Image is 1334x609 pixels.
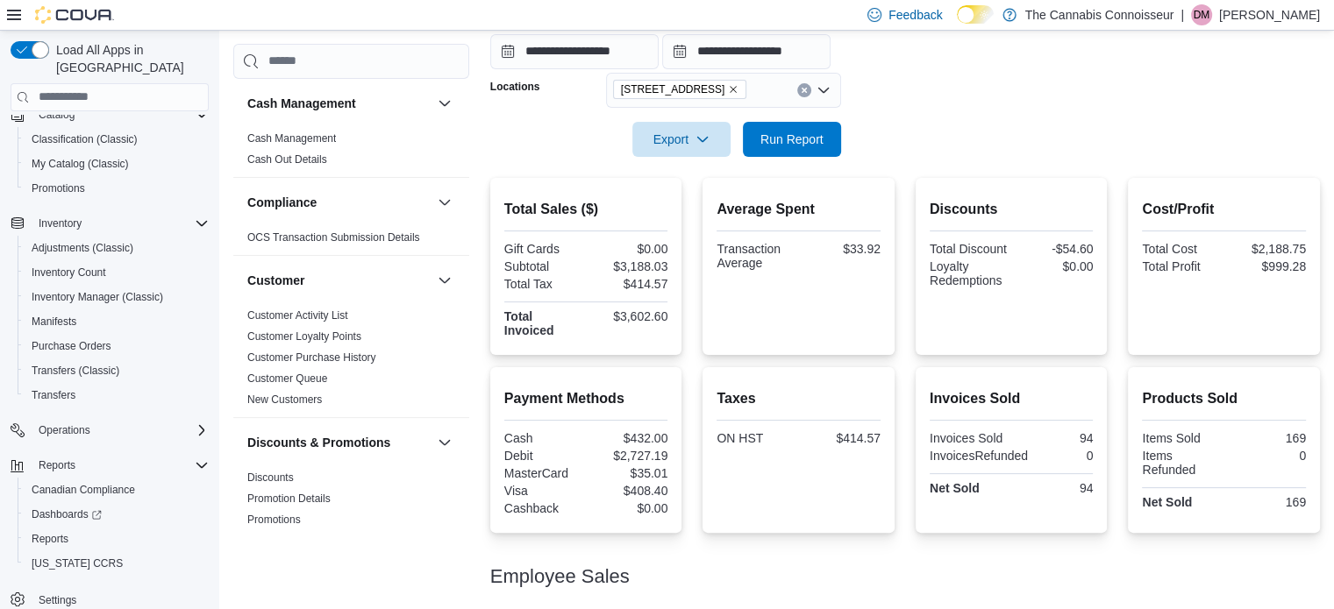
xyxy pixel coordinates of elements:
[247,393,322,407] span: New Customers
[1142,259,1220,273] div: Total Profit
[490,34,659,69] input: Press the down key to open a popover containing a calendar.
[4,418,216,443] button: Operations
[247,513,301,526] a: Promotions
[247,434,390,451] h3: Discounts & Promotions
[504,431,582,445] div: Cash
[760,131,824,148] span: Run Report
[39,593,76,607] span: Settings
[247,492,331,505] a: Promotion Details
[25,262,113,283] a: Inventory Count
[25,479,142,500] a: Canadian Compliance
[18,309,216,334] button: Manifests
[25,311,83,332] a: Manifests
[32,388,75,402] span: Transfers
[247,131,336,145] span: Cash Management
[589,277,667,291] div: $414.57
[25,360,126,381] a: Transfers (Classic)
[717,242,795,270] div: Transaction Average
[247,513,301,527] span: Promotions
[247,393,322,406] a: New Customers
[247,95,431,112] button: Cash Management
[247,272,431,289] button: Customer
[32,213,209,234] span: Inventory
[25,262,209,283] span: Inventory Count
[247,308,348,322] span: Customer Activity List
[1015,259,1093,273] div: $0.00
[434,432,455,453] button: Discounts & Promotions
[247,230,420,244] span: OCS Transaction Submission Details
[25,311,209,332] span: Manifests
[504,466,582,480] div: MasterCard
[32,556,123,570] span: [US_STATE] CCRS
[247,471,294,485] span: Discounts
[717,431,795,445] div: ON HST
[25,153,136,174] a: My Catalog (Classic)
[25,385,209,406] span: Transfers
[247,351,376,365] span: Customer Purchase History
[743,122,841,157] button: Run Report
[32,241,133,255] span: Adjustments (Classic)
[1015,242,1093,256] div: -$54.60
[589,309,667,323] div: $3,602.60
[1142,388,1306,409] h2: Products Sold
[32,104,82,125] button: Catalog
[32,104,209,125] span: Catalog
[25,237,209,258] span: Adjustments (Classic)
[32,483,135,497] span: Canadian Compliance
[25,129,209,150] span: Classification (Classic)
[504,388,668,409] h2: Payment Methods
[18,260,216,285] button: Inventory Count
[1228,495,1306,509] div: 169
[4,453,216,478] button: Reports
[1228,242,1306,256] div: $2,188.75
[233,305,469,417] div: Customer
[434,93,455,114] button: Cash Management
[32,532,68,546] span: Reports
[32,157,129,171] span: My Catalog (Classic)
[25,129,145,150] a: Classification (Classic)
[504,259,582,273] div: Subtotal
[504,449,582,463] div: Debit
[930,388,1094,409] h2: Invoices Sold
[957,5,994,24] input: Dark Mode
[32,420,97,441] button: Operations
[247,351,376,364] a: Customer Purchase History
[25,528,209,549] span: Reports
[18,551,216,576] button: [US_STATE] CCRS
[589,501,667,515] div: $0.00
[32,455,82,476] button: Reports
[589,466,667,480] div: $35.01
[247,194,431,211] button: Compliance
[25,153,209,174] span: My Catalog (Classic)
[247,231,420,244] a: OCS Transaction Submission Details
[247,95,356,112] h3: Cash Management
[589,242,667,256] div: $0.00
[25,360,209,381] span: Transfers (Classic)
[589,431,667,445] div: $432.00
[888,6,942,24] span: Feedback
[32,132,138,146] span: Classification (Classic)
[247,272,304,289] h3: Customer
[817,83,831,97] button: Open list of options
[1025,4,1174,25] p: The Cannabis Connoisseur
[434,270,455,291] button: Customer
[613,80,747,99] span: 99 King St.
[39,108,75,122] span: Catalog
[1181,4,1184,25] p: |
[25,178,92,199] a: Promotions
[32,339,111,353] span: Purchase Orders
[25,528,75,549] a: Reports
[247,132,336,145] a: Cash Management
[504,242,582,256] div: Gift Cards
[797,83,811,97] button: Clear input
[1142,199,1306,220] h2: Cost/Profit
[589,484,667,498] div: $408.40
[25,385,82,406] a: Transfers
[803,431,881,445] div: $414.57
[247,372,327,386] span: Customer Queue
[25,237,140,258] a: Adjustments (Classic)
[18,152,216,176] button: My Catalog (Classic)
[621,81,725,98] span: [STREET_ADDRESS]
[4,211,216,236] button: Inventory
[247,471,294,484] a: Discounts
